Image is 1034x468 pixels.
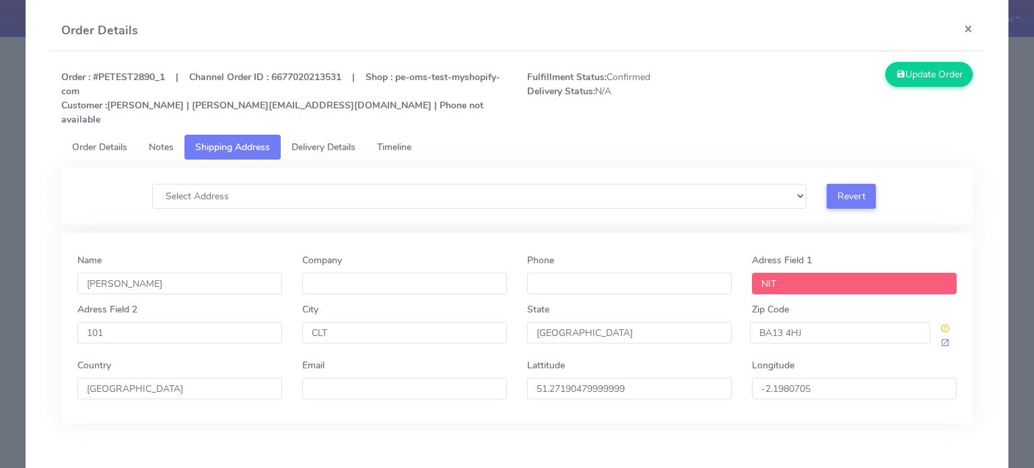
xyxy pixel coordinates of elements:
[195,141,270,154] span: Shipping Address
[377,141,411,154] span: Timeline
[77,302,137,316] label: Adress Field 2
[291,141,355,154] span: Delivery Details
[149,141,174,154] span: Notes
[72,141,127,154] span: Order Details
[527,71,607,83] strong: Fulfillment Status:
[61,99,107,112] strong: Customer :
[752,253,812,267] label: Adress Field 1
[77,358,111,372] label: Country
[885,62,973,87] button: Update Order
[517,70,750,127] span: Confirmed N/A
[77,253,102,267] label: Name
[527,358,565,372] label: Lattitude
[527,85,595,98] strong: Delivery Status:
[302,302,318,316] label: City
[827,184,876,209] button: Revert
[302,358,324,372] label: Email
[752,358,794,372] label: Longitude
[527,253,554,267] label: Phone
[61,135,973,160] ul: Tabs
[752,302,789,316] label: Zip Code
[527,302,549,316] label: State
[61,22,138,40] h4: Order Details
[302,253,342,267] label: Company
[61,71,500,126] strong: Order : #PETEST2890_1 | Channel Order ID : 6677020213531 | Shop : pe-oms-test-myshopify-com [PERS...
[953,11,984,46] button: Close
